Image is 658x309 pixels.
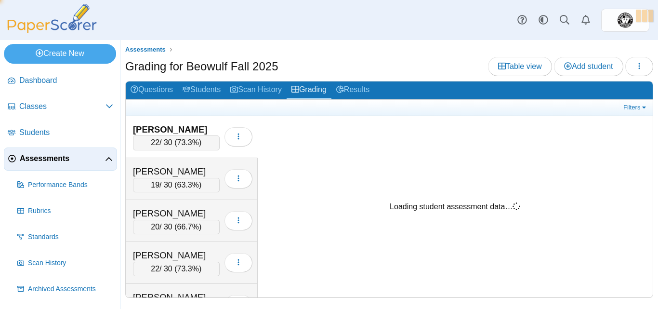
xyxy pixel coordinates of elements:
span: Dashboard [19,75,113,86]
div: / 30 ( ) [133,220,220,234]
div: / 30 ( ) [133,262,220,276]
span: 66.7% [177,223,199,231]
a: Assessments [4,148,117,171]
span: Scan History [28,258,113,268]
span: 73.3% [177,265,199,273]
span: 63.3% [177,181,199,189]
span: Assessments [20,153,105,164]
div: Loading student assessment data… [390,202,520,212]
span: Archived Assessments [28,284,113,294]
span: 22 [151,265,159,273]
div: / 30 ( ) [133,135,220,150]
a: Performance Bands [13,174,117,197]
a: Questions [126,81,178,99]
span: EDUARDO HURTADO [618,13,633,28]
a: Dashboard [4,69,117,93]
a: Archived Assessments [13,278,117,301]
span: 22 [151,138,159,147]
a: Rubrics [13,200,117,223]
div: [PERSON_NAME] [133,165,220,178]
a: PaperScorer [4,27,100,35]
a: Students [4,121,117,145]
img: PaperScorer [4,4,100,33]
span: Table view [498,62,542,70]
span: 19 [151,181,159,189]
span: 20 [151,223,159,231]
a: Students [178,81,225,99]
a: Filters [621,103,650,112]
img: ps.xvvVYnLikkKREtVi [618,13,633,28]
a: Grading [287,81,331,99]
a: Create New [4,44,116,63]
a: Assessments [123,44,168,56]
div: [PERSON_NAME] [133,291,220,304]
span: Standards [28,232,113,242]
h1: Grading for Beowulf Fall 2025 [125,58,278,75]
a: Results [331,81,374,99]
span: Rubrics [28,206,113,216]
a: Scan History [225,81,287,99]
div: [PERSON_NAME] [133,123,220,136]
div: / 30 ( ) [133,178,220,192]
div: [PERSON_NAME] [133,207,220,220]
span: Classes [19,101,105,112]
span: Performance Bands [28,180,113,190]
a: Classes [4,95,117,119]
a: Alerts [575,10,596,31]
div: [PERSON_NAME] [133,249,220,262]
span: Add student [564,62,613,70]
a: Standards [13,226,117,249]
span: Students [19,127,113,138]
span: Assessments [125,46,166,53]
a: Add student [554,57,623,76]
span: 73.3% [177,138,199,147]
a: Scan History [13,252,117,275]
a: ps.xvvVYnLikkKREtVi [601,9,649,32]
a: Table view [488,57,552,76]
